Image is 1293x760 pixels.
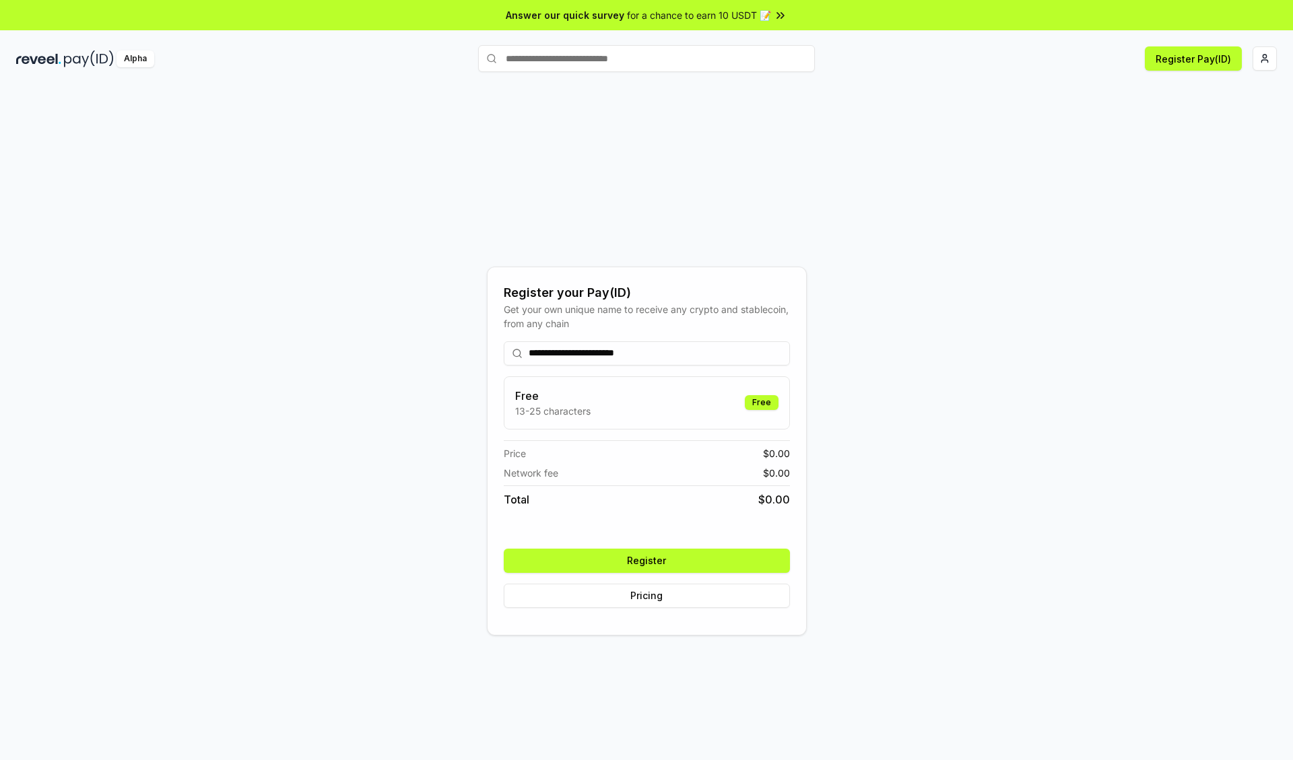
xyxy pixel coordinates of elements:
[117,50,154,67] div: Alpha
[504,302,790,331] div: Get your own unique name to receive any crypto and stablecoin, from any chain
[515,404,591,418] p: 13-25 characters
[504,491,529,508] span: Total
[504,466,558,480] span: Network fee
[745,395,778,410] div: Free
[763,466,790,480] span: $ 0.00
[763,446,790,460] span: $ 0.00
[627,8,771,22] span: for a chance to earn 10 USDT 📝
[504,549,790,573] button: Register
[504,584,790,608] button: Pricing
[504,283,790,302] div: Register your Pay(ID)
[758,491,790,508] span: $ 0.00
[16,50,61,67] img: reveel_dark
[515,388,591,404] h3: Free
[64,50,114,67] img: pay_id
[506,8,624,22] span: Answer our quick survey
[1145,46,1242,71] button: Register Pay(ID)
[504,446,526,460] span: Price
